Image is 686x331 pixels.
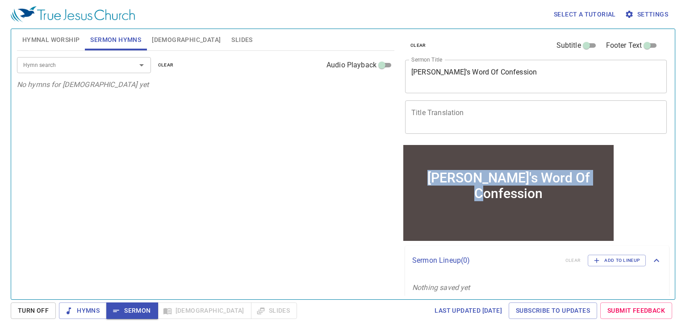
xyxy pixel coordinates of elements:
[106,302,158,319] button: Sermon
[59,302,107,319] button: Hymns
[410,41,426,50] span: clear
[158,61,174,69] span: clear
[594,257,640,265] span: Add to Lineup
[231,34,252,46] span: Slides
[18,305,49,316] span: Turn Off
[509,302,597,319] a: Subscribe to Updates
[22,34,80,46] span: Hymnal Worship
[113,305,151,316] span: Sermon
[627,9,668,20] span: Settings
[412,255,558,266] p: Sermon Lineup ( 0 )
[600,302,672,319] a: Submit Feedback
[402,143,615,243] iframe: from-child
[623,6,672,23] button: Settings
[412,283,470,292] i: Nothing saved yet
[411,68,661,85] textarea: [PERSON_NAME]'s Word Of Confession
[11,302,56,319] button: Turn Off
[153,60,179,70] button: clear
[435,305,502,316] span: Last updated [DATE]
[135,59,148,71] button: Open
[554,9,616,20] span: Select a tutorial
[90,34,141,46] span: Sermon Hymns
[550,6,619,23] button: Select a tutorial
[516,305,590,316] span: Subscribe to Updates
[606,40,642,51] span: Footer Text
[431,302,506,319] a: Last updated [DATE]
[17,80,149,89] i: No hymns for [DEMOGRAPHIC_DATA] yet
[588,255,646,266] button: Add to Lineup
[405,246,669,275] div: Sermon Lineup(0)clearAdd to Lineup
[326,60,376,70] span: Audio Playback
[11,6,135,22] img: True Jesus Church
[607,305,665,316] span: Submit Feedback
[152,34,221,46] span: [DEMOGRAPHIC_DATA]
[405,40,431,51] button: clear
[556,40,581,51] span: Subtitle
[66,305,100,316] span: Hymns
